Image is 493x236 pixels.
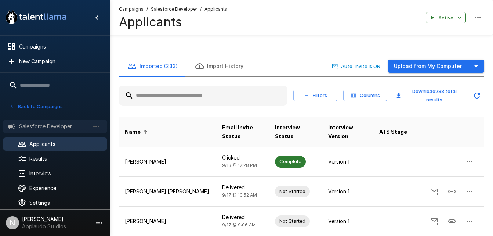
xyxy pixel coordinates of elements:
[328,123,367,141] span: Interview Version
[275,188,310,195] span: Not Started
[125,128,150,136] span: Name
[275,158,306,165] span: Complete
[443,217,461,224] span: Copy Interview Link
[222,154,264,161] p: Clicked
[443,187,461,194] span: Copy Interview Link
[425,217,443,224] span: Send Invitation
[328,158,367,165] p: Version 1
[426,12,466,24] button: Active
[470,88,484,103] button: Updated Today - 4:33 PM
[125,188,210,195] p: [PERSON_NAME] [PERSON_NAME]
[330,61,382,72] button: Auto-Invite is ON
[186,56,252,76] button: Import History
[222,184,264,191] p: Delivered
[293,90,337,101] button: Filters
[275,123,316,141] span: Interview Status
[275,218,310,225] span: Not Started
[425,187,443,194] span: Send Invitation
[119,56,186,76] button: Imported (233)
[222,214,264,221] p: Delivered
[379,128,407,136] span: ATS Stage
[125,158,210,165] p: [PERSON_NAME]
[328,188,367,195] p: Version 1
[125,218,210,225] p: [PERSON_NAME]
[328,218,367,225] p: Version 1
[119,14,227,30] h4: Applicants
[222,162,257,168] span: 9/13 @ 12:28 PM
[222,123,264,141] span: Email Invite Status
[222,192,257,198] span: 9/17 @ 10:52 AM
[393,86,467,106] button: Download233 total results
[343,90,387,101] button: Columns
[388,60,468,73] button: Upload from My Computer
[222,222,256,228] span: 9/17 @ 9:06 AM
